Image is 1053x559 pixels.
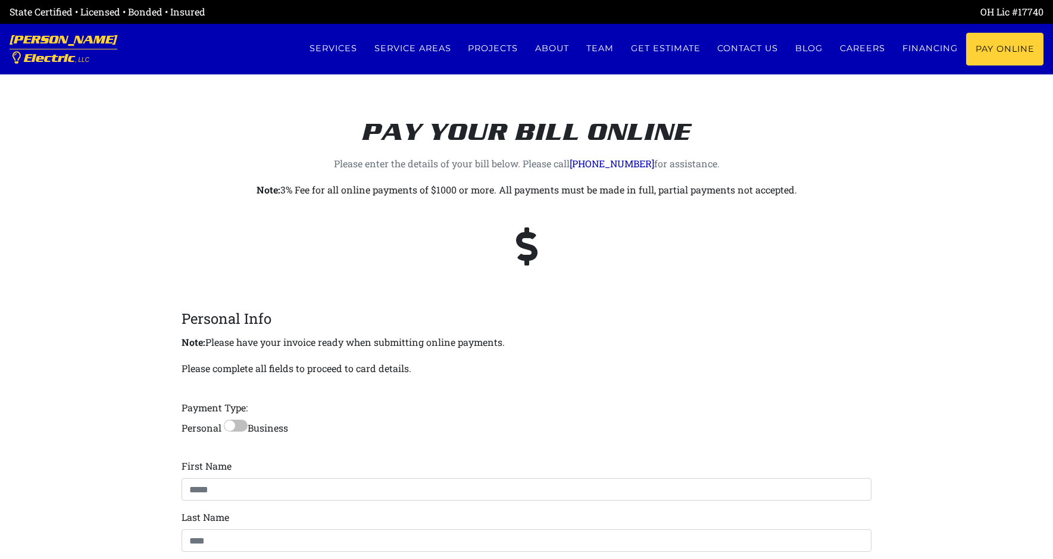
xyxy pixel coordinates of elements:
[893,33,966,64] a: Financing
[365,33,460,64] a: Service Areas
[832,33,894,64] a: Careers
[196,182,857,198] p: 3% Fee for all online payments of $1000 or more. All payments must be made in full, partial payme...
[10,5,527,19] div: State Certified • Licensed • Bonded • Insured
[301,33,365,64] a: Services
[182,336,205,348] strong: Note:
[570,157,654,170] a: [PHONE_NUMBER]
[10,24,117,74] a: [PERSON_NAME] Electric, LLC
[196,89,857,146] h2: Pay your bill online
[182,360,411,377] p: Please complete all fields to proceed to card details.
[578,33,623,64] a: Team
[966,33,1043,65] a: Pay Online
[460,33,527,64] a: Projects
[787,33,832,64] a: Blog
[257,183,280,196] strong: Note:
[182,401,248,415] label: Payment Type:
[527,33,578,64] a: About
[709,33,787,64] a: Contact us
[182,334,871,351] p: Please have your invoice ready when submitting online payments.
[182,459,232,473] label: First Name
[527,5,1044,19] div: OH Lic #17740
[196,155,857,172] p: Please enter the details of your bill below. Please call for assistance.
[75,57,89,63] span: , LLC
[622,33,709,64] a: Get estimate
[182,308,871,329] legend: Personal Info
[182,510,229,524] label: Last Name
